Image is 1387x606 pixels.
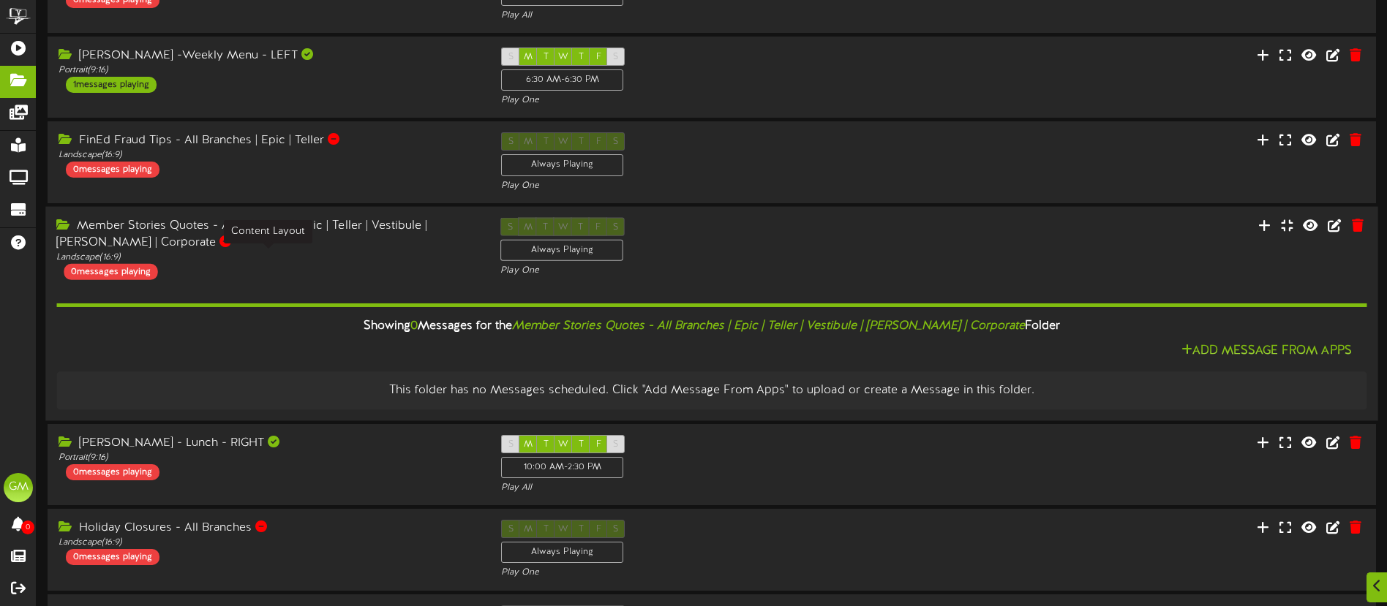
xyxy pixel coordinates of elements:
[501,567,922,579] div: Play One
[544,52,549,62] span: T
[512,319,1025,333] i: Member Stories Quotes - All Branches | Epic | Teller | Vestibule | [PERSON_NAME] | Corporate
[501,154,623,175] div: Always Playing
[613,52,618,62] span: S
[500,265,922,277] div: Play One
[59,520,479,537] div: Holiday Closures - All Branches
[596,52,601,62] span: F
[524,439,533,450] span: M
[59,452,479,464] div: Portrait ( 9:16 )
[558,52,568,62] span: W
[613,439,618,450] span: S
[21,520,34,534] span: 0
[579,52,584,62] span: T
[500,239,623,260] div: Always Playing
[66,77,157,93] div: 1 messages playing
[59,537,479,549] div: Landscape ( 16:9 )
[501,457,623,478] div: 10:00 AM - 2:30 PM
[558,439,568,450] span: W
[56,251,478,263] div: Landscape ( 16:9 )
[508,52,514,62] span: S
[508,439,514,450] span: S
[59,48,479,64] div: [PERSON_NAME] -Weekly Menu - LEFT
[67,382,1356,398] div: This folder has no Messages scheduled. Click "Add Message From Apps" to upload or create a Messag...
[4,473,33,502] div: GM
[59,132,479,149] div: FinEd Fraud Tips - All Branches | Epic | Teller
[59,435,479,452] div: [PERSON_NAME] - Lunch - RIGHT
[45,311,1377,342] div: Showing Messages for the Folder
[524,52,533,62] span: M
[59,149,479,162] div: Landscape ( 16:9 )
[66,162,159,178] div: 0 messages playing
[501,482,922,494] div: Play All
[410,319,418,333] span: 0
[56,217,478,251] div: Member Stories Quotes - All Branches | Epic | Teller | Vestibule | [PERSON_NAME] | Corporate
[596,439,601,450] span: F
[501,542,623,563] div: Always Playing
[579,439,584,450] span: T
[1177,341,1356,360] button: Add Message From Apps
[66,549,159,565] div: 0 messages playing
[501,69,623,91] div: 6:30 AM - 6:30 PM
[544,439,549,450] span: T
[66,464,159,480] div: 0 messages playing
[501,10,922,22] div: Play All
[64,263,157,279] div: 0 messages playing
[59,64,479,77] div: Portrait ( 9:16 )
[501,94,922,107] div: Play One
[501,180,922,192] div: Play One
